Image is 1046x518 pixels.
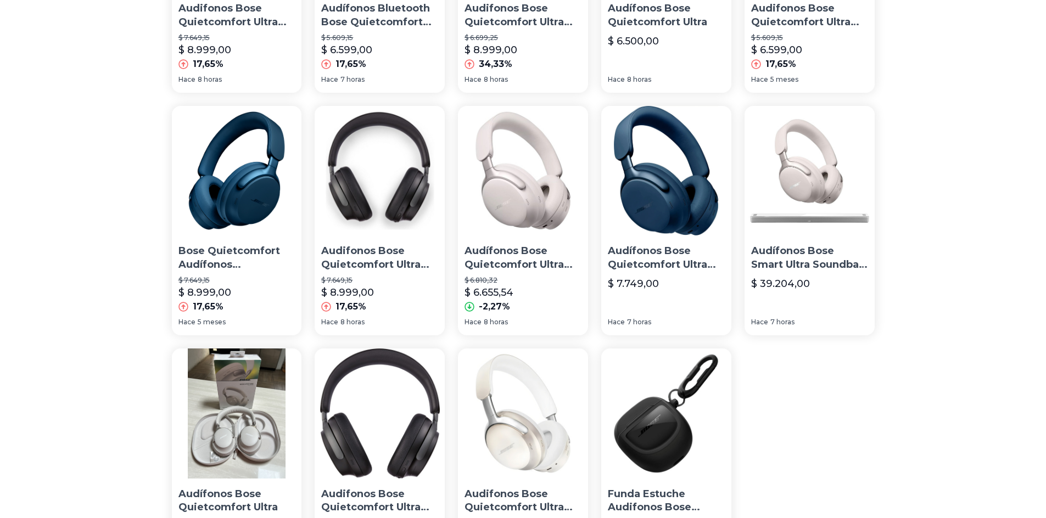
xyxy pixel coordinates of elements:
img: Audífonos Bose Quietcomfort Ultra [172,348,302,478]
img: Bose Quietcomfort Audífonos Inalámbricos Ultra Lunar Blue Color Azul Acero [172,106,302,236]
span: 7 horas [340,75,365,84]
p: Audífonos Bose Quietcomfort Ultra [PERSON_NAME] Humo Color [PERSON_NAME] [465,244,581,272]
span: 8 horas [627,75,651,84]
span: Hace [751,75,768,84]
span: 8 horas [484,75,508,84]
p: 17,65% [193,58,223,71]
a: Audífonos Bose Quietcomfort Ultra Noise Cancelling BlancoAudífonos Bose Quietcomfort Ultra Noise ... [601,106,731,335]
span: Hace [321,75,338,84]
p: $ 8.999,00 [465,42,517,58]
p: Audifonos Bose Quietcomfort Ultra Headphones - White Smoke [178,2,295,29]
p: $ 8.999,00 [178,285,231,300]
p: -2,27% [479,300,510,313]
span: 5 meses [198,318,226,326]
p: $ 8.999,00 [178,42,231,58]
span: 8 horas [484,318,508,326]
img: Audífonos Bose Quietcomfort Ultra Blanco Humo Color White Sm [458,106,588,236]
a: Audífonos Bose Smart Ultra Soundbar With Quietcomfort UltraAudífonos Bose Smart Ultra Soundbar Wi... [745,106,875,335]
p: 17,65% [335,300,366,313]
p: Audifonos Bose Quietcomfort Ultra Wireless Cancelling [465,2,581,29]
p: Audífonos Bose Quietcomfort Ultra [608,2,725,29]
p: $ 7.749,00 [608,276,659,291]
p: $ 6.599,00 [751,42,802,58]
a: Bose Quietcomfort Audífonos Inalámbricos Ultra Lunar Blue Color Azul AceroBose Quietcomfort Audíf... [172,106,302,335]
p: Funda Estuche Audifonos Bose Quietcomfort Ii 2022 Ultra 2023 [608,487,725,515]
p: Audífonos Bluetooth Bose Quietcomfort Ultra [PERSON_NAME] [321,2,438,29]
img: Audífonos Bose Quietcomfort Ultra Noise Cancelling Blanco [601,106,731,236]
span: Hace [178,75,195,84]
span: Hace [608,318,625,326]
p: $ 5.609,15 [321,33,438,42]
p: Audifonos Bose Quietcomfort Ultra Headphones Color Diamond 64th Edition [PERSON_NAME] [465,487,581,515]
img: Audifonos Bose Quietcomfort Ultra Wireless Noise Cancelling [315,348,445,478]
p: $ 39.204,00 [751,276,810,291]
span: Hace [465,75,482,84]
p: 34,33% [479,58,512,71]
p: $ 5.609,15 [751,33,868,42]
img: Funda Estuche Audifonos Bose Quietcomfort Ii 2022 Ultra 2023 [601,348,731,478]
p: Audífonos Bose Smart Ultra Soundbar With Quietcomfort Ultra [751,244,868,272]
p: $ 8.999,00 [321,285,374,300]
span: Hace [608,75,625,84]
span: 5 meses [770,75,798,84]
p: Audifonos Bose Quietcomfort Ultra Earbuds Lunar Blue Color Azul Marino [751,2,868,29]
p: $ 6.655,54 [465,285,513,300]
p: Audifonos Bose Quietcomfort Ultra Headphones - Black [321,244,438,272]
p: 17,65% [765,58,796,71]
p: 17,65% [335,58,366,71]
p: $ 6.599,00 [321,42,372,58]
p: 17,65% [193,300,223,313]
p: $ 7.649,15 [178,33,295,42]
span: 8 horas [198,75,222,84]
span: 7 horas [770,318,795,326]
a: Audífonos Bose Quietcomfort Ultra Blanco Humo Color White SmAudífonos Bose Quietcomfort Ultra [PE... [458,106,588,335]
p: Bose Quietcomfort Audífonos Inalámbricos Ultra Lunar Blue Color Azul Acero [178,244,295,272]
p: Audífonos Bose Quietcomfort Ultra [178,487,295,515]
span: 8 horas [340,318,365,326]
p: Audifonos Bose Quietcomfort Ultra Wireless Noise Cancelling [321,487,438,515]
span: Hace [321,318,338,326]
span: 7 horas [627,318,651,326]
span: Hace [751,318,768,326]
a: Audifonos Bose Quietcomfort Ultra Headphones - BlackAudifonos Bose Quietcomfort Ultra Headphones ... [315,106,445,335]
p: Audífonos Bose Quietcomfort Ultra Noise Cancelling [PERSON_NAME] [608,244,725,272]
img: Audifonos Bose Quietcomfort Ultra Headphones Color Diamond 64th Edition Luz [458,348,588,478]
img: Audifonos Bose Quietcomfort Ultra Headphones - Black [315,106,445,236]
p: $ 7.649,15 [321,276,438,285]
p: $ 6.699,25 [465,33,581,42]
img: Audífonos Bose Smart Ultra Soundbar With Quietcomfort Ultra [745,106,875,236]
p: $ 6.500,00 [608,33,659,49]
span: Hace [465,318,482,326]
p: $ 7.649,15 [178,276,295,285]
p: $ 6.810,32 [465,276,581,285]
span: Hace [178,318,195,326]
